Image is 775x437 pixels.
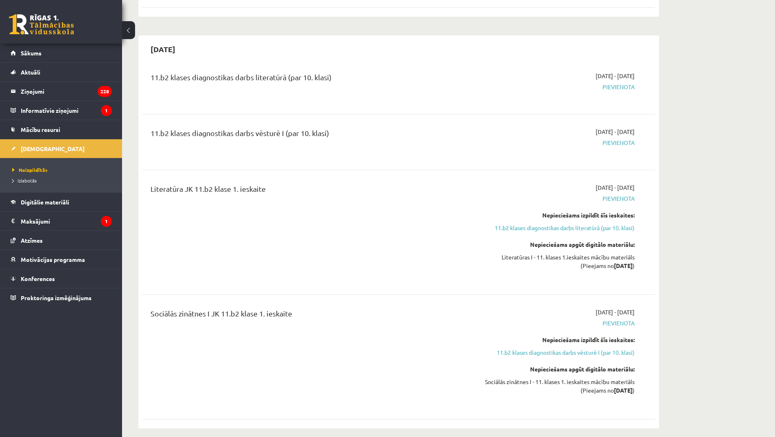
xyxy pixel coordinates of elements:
[481,240,635,249] div: Nepieciešams apgūt digitālo materiālu:
[11,101,112,120] a: Informatīvie ziņojumi1
[151,127,469,143] div: 11.b2 klases diagnostikas darbs vēsturē I (par 10. klasi)
[21,198,69,206] span: Digitālie materiāli
[481,378,635,395] div: Sociālās zinātnes I - 11. klases 1. ieskaites mācību materiāls (Pieejams no )
[11,250,112,269] a: Motivācijas programma
[11,288,112,307] a: Proktoringa izmēģinājums
[596,308,635,316] span: [DATE] - [DATE]
[614,262,633,269] strong: [DATE]
[11,193,112,211] a: Digitālie materiāli
[21,145,85,152] span: [DEMOGRAPHIC_DATA]
[481,253,635,270] div: Literatūras I - 11. klases 1.ieskaites mācību materiāls (Pieejams no )
[21,256,85,263] span: Motivācijas programma
[11,231,112,250] a: Atzīmes
[481,138,635,147] span: Pievienota
[101,216,112,227] i: 1
[142,40,183,59] h2: [DATE]
[11,44,112,62] a: Sākums
[9,14,74,35] a: Rīgas 1. Tālmācības vidusskola
[12,166,114,173] a: Neizpildītās
[596,72,635,80] span: [DATE] - [DATE]
[481,365,635,373] div: Nepieciešams apgūt digitālo materiālu:
[596,127,635,136] span: [DATE] - [DATE]
[21,294,92,301] span: Proktoringa izmēģinājums
[21,212,112,231] legend: Maksājumi
[101,105,112,116] i: 1
[21,126,60,133] span: Mācību resursi
[21,275,55,282] span: Konferences
[21,49,41,57] span: Sākums
[98,86,112,97] i: 228
[596,183,635,192] span: [DATE] - [DATE]
[12,177,114,184] a: Izlabotās
[11,120,112,139] a: Mācību resursi
[151,72,469,87] div: 11.b2 klases diagnostikas darbs literatūrā (par 10. klasi)
[21,82,112,101] legend: Ziņojumi
[11,269,112,288] a: Konferences
[151,308,469,323] div: Sociālās zinātnes I JK 11.b2 klase 1. ieskaite
[481,224,635,232] a: 11.b2 klases diagnostikas darbs literatūrā (par 10. klasi)
[151,183,469,198] div: Literatūra JK 11.b2 klase 1. ieskaite
[21,101,112,120] legend: Informatīvie ziņojumi
[11,63,112,81] a: Aktuāli
[21,237,43,244] span: Atzīmes
[12,177,37,184] span: Izlabotās
[481,83,635,91] span: Pievienota
[481,194,635,203] span: Pievienota
[481,319,635,327] span: Pievienota
[11,139,112,158] a: [DEMOGRAPHIC_DATA]
[614,386,633,394] strong: [DATE]
[12,167,48,173] span: Neizpildītās
[481,348,635,357] a: 11.b2 klases diagnostikas darbs vēsturē I (par 10. klasi)
[481,211,635,220] div: Nepieciešams izpildīt šīs ieskaites:
[21,68,40,76] span: Aktuāli
[481,336,635,344] div: Nepieciešams izpildīt šīs ieskaites:
[11,82,112,101] a: Ziņojumi228
[11,212,112,231] a: Maksājumi1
